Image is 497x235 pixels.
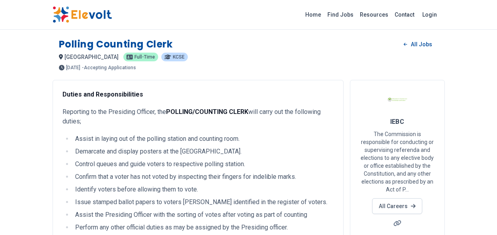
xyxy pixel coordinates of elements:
[73,147,334,156] li: Demarcate and display posters at the [GEOGRAPHIC_DATA].
[372,198,422,214] a: All Careers
[73,223,334,232] li: Perform any other official duties as may be assigned by the Presiding officer.
[53,6,112,23] img: Elevolt
[387,90,407,110] img: IEBC
[391,8,418,21] a: Contact
[66,65,80,70] span: [DATE]
[62,91,143,98] strong: Duties and Responsibilities
[418,7,442,23] a: Login
[64,54,119,60] span: [GEOGRAPHIC_DATA]
[73,197,334,207] li: Issue stamped ballot papers to voters [PERSON_NAME] identified in the register of voters.
[134,55,155,59] span: Full-time
[166,108,248,116] strong: POLLING/COUNTING CLERK
[324,8,357,21] a: Find Jobs
[59,38,173,51] h1: Polling Counting Clerk
[360,130,435,193] p: The Commission is responsible for conducting or supervising referenda and elections to any electi...
[73,172,334,182] li: Confirm that a voter has not voted by inspecting their fingers for indelible marks.
[390,118,404,125] span: IEBC
[62,107,334,126] p: Reporting to the Presiding Officer, the will carry out the following duties;
[73,185,334,194] li: Identify voters before allowing them to vote.
[73,210,334,220] li: Assist the Presiding Officer with the sorting of votes after voting as part of counting
[357,8,391,21] a: Resources
[173,55,185,59] span: KCSE
[82,65,136,70] p: - Accepting Applications
[397,38,438,50] a: All Jobs
[73,134,334,144] li: Assist in laying out of the polling station and counting room.
[302,8,324,21] a: Home
[73,159,334,169] li: Control queues and guide voters to respective polling station.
